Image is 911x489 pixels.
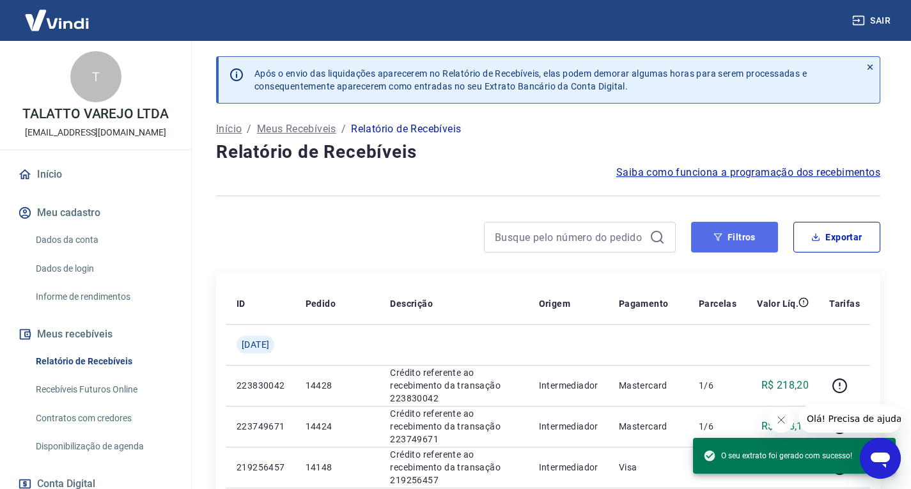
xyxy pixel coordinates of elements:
span: Olá! Precisa de ajuda? [8,9,107,19]
p: / [247,121,251,137]
p: Crédito referente ao recebimento da transação 219256457 [390,448,518,486]
p: Visa [619,461,678,474]
img: Vindi [15,1,98,40]
a: Contratos com credores [31,405,176,431]
div: T [70,51,121,102]
p: Crédito referente ao recebimento da transação 223749671 [390,407,518,446]
p: Descrição [390,297,433,310]
span: O seu extrato foi gerado com sucesso! [703,449,852,462]
a: Início [15,160,176,189]
p: TALATTO VAREJO LTDA [22,107,169,121]
p: 14428 [306,379,370,392]
p: R$ 218,20 [761,378,809,393]
p: 219256457 [237,461,285,474]
p: 1/6 [699,379,736,392]
h4: Relatório de Recebíveis [216,139,880,165]
a: Recebíveis Futuros Online [31,376,176,403]
span: [DATE] [242,338,269,351]
p: Mastercard [619,379,678,392]
p: / [341,121,346,137]
p: 1/6 [699,420,736,433]
p: Intermediador [539,461,598,474]
iframe: Botão para abrir a janela de mensagens [860,438,901,479]
p: 14148 [306,461,370,474]
p: Tarifas [829,297,860,310]
p: R$ 198,17 [761,419,809,434]
p: [EMAIL_ADDRESS][DOMAIN_NAME] [25,126,166,139]
button: Filtros [691,222,778,252]
button: Sair [850,9,896,33]
a: Relatório de Recebíveis [31,348,176,375]
button: Meus recebíveis [15,320,176,348]
p: 14424 [306,420,370,433]
iframe: Mensagem da empresa [799,405,901,433]
a: Meus Recebíveis [257,121,336,137]
p: 223830042 [237,379,285,392]
p: Valor Líq. [757,297,798,310]
a: Dados da conta [31,227,176,253]
p: Pagamento [619,297,669,310]
p: Origem [539,297,570,310]
a: Início [216,121,242,137]
p: Intermediador [539,379,598,392]
p: Relatório de Recebíveis [351,121,461,137]
button: Exportar [793,222,880,252]
a: Informe de rendimentos [31,284,176,310]
p: Crédito referente ao recebimento da transação 223830042 [390,366,518,405]
p: 223749671 [237,420,285,433]
input: Busque pelo número do pedido [495,228,644,247]
p: Mastercard [619,420,678,433]
p: Parcelas [699,297,736,310]
button: Meu cadastro [15,199,176,227]
iframe: Fechar mensagem [768,407,794,433]
a: Dados de login [31,256,176,282]
a: Saiba como funciona a programação dos recebimentos [616,165,880,180]
p: Após o envio das liquidações aparecerem no Relatório de Recebíveis, elas podem demorar algumas ho... [254,67,807,93]
p: Intermediador [539,420,598,433]
p: Pedido [306,297,336,310]
a: Disponibilização de agenda [31,433,176,460]
p: ID [237,297,245,310]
